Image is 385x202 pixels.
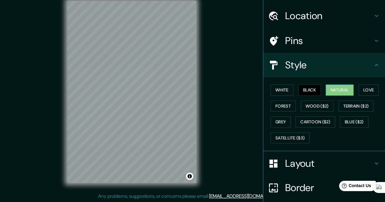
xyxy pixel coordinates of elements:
a: [EMAIL_ADDRESS][DOMAIN_NAME] [209,193,284,199]
button: Terrain ($2) [338,101,374,112]
button: Wood ($2) [301,101,334,112]
h4: Location [285,10,373,22]
button: Natural [326,84,354,96]
button: Blue ($2) [340,116,369,128]
button: Forest [271,101,296,112]
h4: Border [285,182,373,194]
button: Toggle attribution [186,173,193,180]
button: Black [298,84,321,96]
div: Border [263,176,385,200]
div: Location [263,4,385,28]
button: Grey [271,116,291,128]
button: Cartoon ($2) [296,116,335,128]
button: Love [359,84,379,96]
div: Style [263,53,385,77]
iframe: Help widget launcher [331,178,378,195]
div: Layout [263,151,385,176]
h4: Pins [285,35,373,47]
button: Satellite ($3) [271,132,310,144]
h4: Layout [285,157,373,169]
p: Any problems, suggestions, or concerns please email . [98,193,285,200]
h4: Style [285,59,373,71]
canvas: Map [67,1,196,183]
div: Pins [263,29,385,53]
button: White [271,84,293,96]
